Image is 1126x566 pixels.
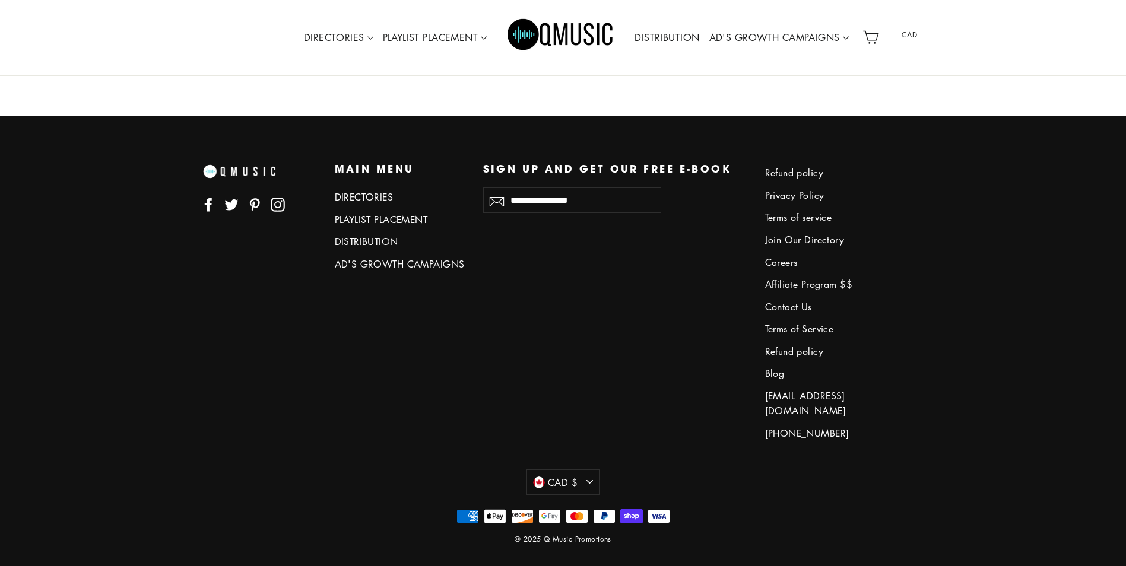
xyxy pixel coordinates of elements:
[335,232,465,252] a: DISTRIBUTION
[335,255,465,274] a: AD'S GROWTH CAMPAIGNS
[765,364,896,383] a: Blog
[765,297,896,317] a: Contact Us
[483,163,747,176] p: Sign up and get our FREE e-book
[765,386,896,421] a: [EMAIL_ADDRESS][DOMAIN_NAME]
[526,469,600,495] button: CAD $
[765,230,896,250] a: Join Our Directory
[378,24,492,52] a: PLAYLIST PLACEMENT
[508,11,614,64] img: Q Music Promotions
[299,24,378,52] a: DIRECTORIES
[264,3,858,72] div: Primary
[887,26,932,44] span: CAD
[705,24,854,52] a: AD'S GROWTH CAMPAIGNS
[213,533,914,545] div: © 2025 Q Music Promotions
[765,319,896,339] a: Terms of Service
[545,476,578,489] span: CAD $
[335,163,465,176] p: Main menu
[765,424,896,443] a: [PHONE_NUMBER]
[765,186,896,205] a: Privacy Policy
[765,275,896,294] a: Affiliate Program $$
[201,163,277,179] img: Q music promotions ¬ blogs radio spotify playlist placement
[335,210,465,230] a: PLAYLIST PLACEMENT
[630,24,704,52] a: DISTRIBUTION
[765,208,896,227] a: Terms of service
[765,253,896,272] a: Careers
[765,342,896,361] a: Refund policy
[765,163,896,183] a: Refund policy
[335,187,465,207] a: DIRECTORIES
